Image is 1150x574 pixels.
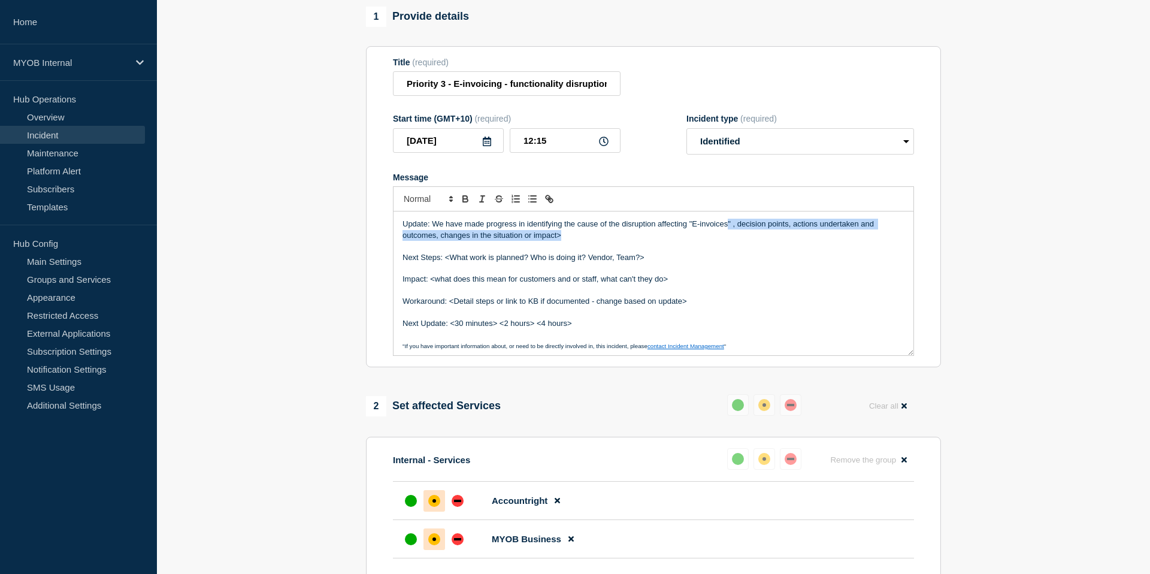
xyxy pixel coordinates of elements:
button: Toggle bold text [457,192,474,206]
div: down [452,533,464,545]
span: (required) [474,114,511,123]
div: affected [758,453,770,465]
p: Impact: <what does this mean for customers and or staff, what can't they do> [402,274,904,285]
div: affected [428,533,440,545]
button: Clear all [862,394,914,418]
div: Title [393,58,621,67]
div: Set affected Services [366,396,501,416]
input: Title [393,71,621,96]
input: YYYY-MM-DD [393,128,504,153]
span: 1 [366,7,386,27]
span: (required) [412,58,449,67]
button: Toggle link [541,192,558,206]
div: Start time (GMT+10) [393,114,621,123]
div: Incident type [686,114,914,123]
p: Next Steps: <What work is planned? Who is doing it? Vendor, Team?> [402,252,904,263]
button: Toggle bulleted list [524,192,541,206]
p: Update: We have made progress in identifying the cause of the disruption affecting "E-invoices" ,... [402,219,904,241]
div: down [785,399,797,411]
div: up [405,495,417,507]
button: Toggle strikethrough text [491,192,507,206]
span: "If you have important information about, or need to be directly involved in, this incident, please [402,343,647,349]
span: Remove the group [830,455,896,464]
select: Incident type [686,128,914,155]
div: affected [428,495,440,507]
button: Toggle ordered list [507,192,524,206]
button: affected [753,448,775,470]
span: MYOB Business [492,534,561,544]
div: Message [394,212,913,355]
button: affected [753,394,775,416]
p: Next Update: <30 minutes> <2 hours> <4 hours> [402,318,904,329]
button: down [780,448,801,470]
span: (required) [740,114,777,123]
button: Remove the group [823,448,914,472]
button: down [780,394,801,416]
div: Message [393,173,914,182]
div: up [732,453,744,465]
div: affected [758,399,770,411]
p: MYOB Internal [13,58,128,68]
input: HH:MM [510,128,621,153]
button: up [727,394,749,416]
span: 2 [366,396,386,416]
span: " [724,343,726,349]
div: up [732,399,744,411]
div: up [405,533,417,545]
button: Toggle italic text [474,192,491,206]
p: Internal - Services [393,455,470,465]
div: down [452,495,464,507]
button: up [727,448,749,470]
p: Workaround: <Detail steps or link to KB if documented - change based on update> [402,296,904,307]
div: down [785,453,797,465]
a: contact Incident Management [647,343,724,349]
div: Provide details [366,7,469,27]
span: Font size [398,192,457,206]
span: Accountright [492,496,547,506]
